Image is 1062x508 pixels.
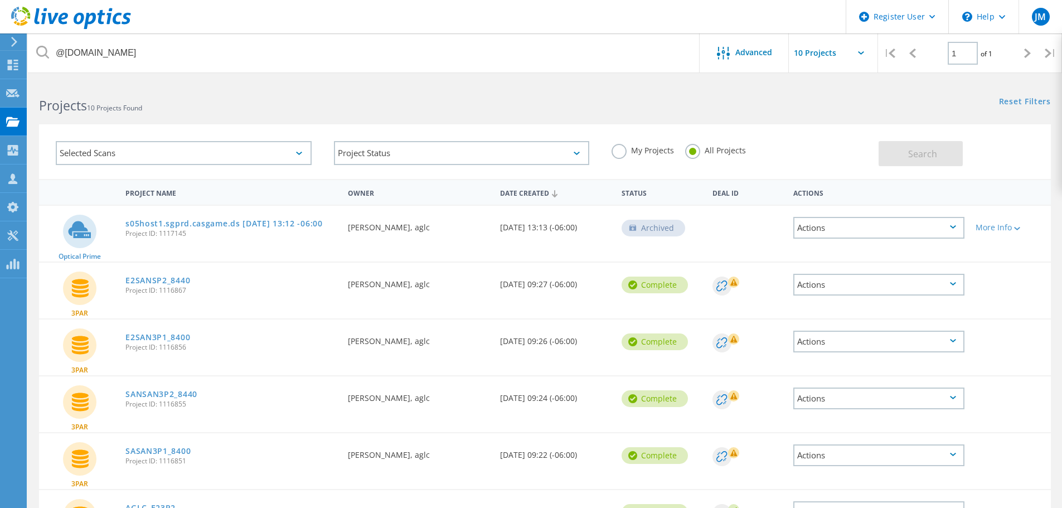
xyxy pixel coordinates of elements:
[685,144,746,154] label: All Projects
[125,230,337,237] span: Project ID: 1117145
[622,333,688,350] div: Complete
[125,220,323,228] a: s05host1.sgprd.casgame.ds [DATE] 13:12 -06:00
[494,320,616,356] div: [DATE] 09:26 (-06:00)
[793,331,964,352] div: Actions
[494,376,616,413] div: [DATE] 09:24 (-06:00)
[87,103,142,113] span: 10 Projects Found
[735,49,772,56] span: Advanced
[59,253,101,260] span: Optical Prime
[39,96,87,114] b: Projects
[494,263,616,299] div: [DATE] 09:27 (-06:00)
[125,344,337,351] span: Project ID: 1116856
[342,206,494,243] div: [PERSON_NAME], aglc
[707,182,788,202] div: Deal Id
[879,141,963,166] button: Search
[494,182,616,203] div: Date Created
[334,141,590,165] div: Project Status
[793,217,964,239] div: Actions
[494,206,616,243] div: [DATE] 13:13 (-06:00)
[125,401,337,408] span: Project ID: 1116855
[342,263,494,299] div: [PERSON_NAME], aglc
[125,458,337,465] span: Project ID: 1116851
[494,433,616,470] div: [DATE] 09:22 (-06:00)
[788,182,970,202] div: Actions
[342,376,494,413] div: [PERSON_NAME], aglc
[71,424,88,430] span: 3PAR
[71,310,88,317] span: 3PAR
[56,141,312,165] div: Selected Scans
[622,390,688,407] div: Complete
[976,224,1045,231] div: More Info
[622,277,688,293] div: Complete
[342,182,494,202] div: Owner
[616,182,707,202] div: Status
[125,447,191,455] a: SASAN3P1_8400
[878,33,901,73] div: |
[908,148,937,160] span: Search
[71,367,88,374] span: 3PAR
[342,433,494,470] div: [PERSON_NAME], aglc
[120,182,342,202] div: Project Name
[125,287,337,294] span: Project ID: 1116867
[1035,12,1046,21] span: JM
[28,33,700,72] input: Search projects by name, owner, ID, company, etc
[11,23,131,31] a: Live Optics Dashboard
[71,481,88,487] span: 3PAR
[125,277,190,284] a: E2SANSP2_8440
[793,388,964,409] div: Actions
[125,333,190,341] a: E2SAN3P1_8400
[622,220,685,236] div: Archived
[999,98,1051,107] a: Reset Filters
[981,49,992,59] span: of 1
[342,320,494,356] div: [PERSON_NAME], aglc
[612,144,674,154] label: My Projects
[125,390,197,398] a: SANSAN3P2_8440
[622,447,688,464] div: Complete
[793,444,964,466] div: Actions
[962,12,972,22] svg: \n
[1039,33,1062,73] div: |
[793,274,964,296] div: Actions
